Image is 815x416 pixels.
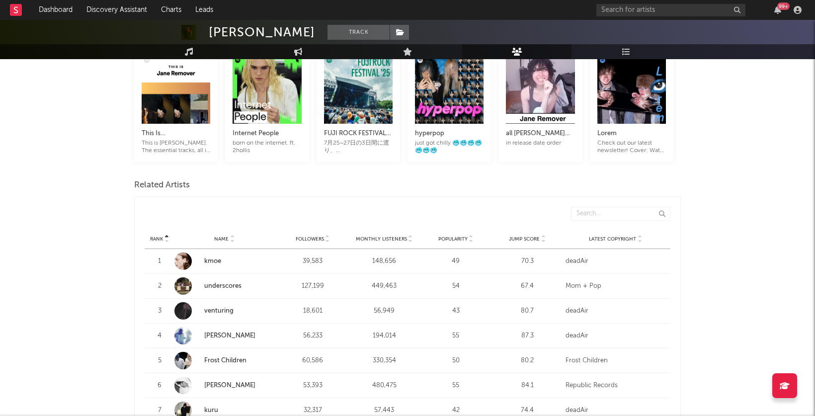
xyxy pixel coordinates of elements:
[422,306,489,316] div: 43
[506,128,574,140] div: all [PERSON_NAME] remover
[571,207,670,221] input: Search...
[279,281,346,291] div: 127,199
[174,352,274,369] a: Frost Children
[174,327,274,344] a: [PERSON_NAME]
[150,356,169,366] div: 5
[150,281,169,291] div: 2
[494,406,561,416] div: 74.4
[174,302,274,320] a: venturing
[204,258,221,264] a: kmoe
[150,406,169,416] div: 7
[150,306,169,316] div: 3
[566,356,665,366] div: Frost Children
[415,128,484,140] div: hyperpop
[415,140,484,155] div: just got chilly 🥶🥶🥶🥶🥶🥶🥶
[506,118,574,147] a: all [PERSON_NAME] removerin release date order
[351,356,417,366] div: 330,354
[351,281,417,291] div: 449,463
[597,140,666,155] div: Check out our latest newsletter! Cover: Water From Your Eyes
[506,140,574,147] div: in release date order
[204,382,255,389] a: [PERSON_NAME]
[142,118,210,155] a: This Is [PERSON_NAME]This is [PERSON_NAME]. The essential tracks, all in one playlist.
[566,306,665,316] div: deadAir
[279,406,346,416] div: 32,317
[204,357,246,364] a: Frost Children
[233,128,301,140] div: Internet People
[324,118,393,155] a: FUJI ROCK FESTIVAL '257月25~27日の3日間に渡り、[GEOGRAPHIC_DATA]で開催されるFUJI ROCK FESTIVAL '25の出演アーティストを特集！G...
[279,331,346,341] div: 56,233
[597,118,666,155] a: LoremCheck out our latest newsletter! Cover: Water From Your Eyes
[351,306,417,316] div: 56,949
[566,381,665,391] div: Republic Records
[174,252,274,270] a: kmoe
[142,140,210,155] div: This is [PERSON_NAME]. The essential tracks, all in one playlist.
[351,381,417,391] div: 480,475
[494,306,561,316] div: 80.7
[142,128,210,140] div: This Is [PERSON_NAME]
[566,331,665,341] div: deadAir
[279,381,346,391] div: 53,393
[351,256,417,266] div: 148,656
[509,236,540,242] span: Jump Score
[324,140,393,155] div: 7月25~27日の3日間に渡り、[GEOGRAPHIC_DATA]で開催されるFUJI ROCK FESTIVAL '25の出演アーティストを特集！Get stoked for FUJI ROC...
[324,128,393,140] div: FUJI ROCK FESTIVAL '25
[494,256,561,266] div: 70.3
[150,331,169,341] div: 4
[356,236,407,242] span: Monthly Listeners
[150,256,169,266] div: 1
[422,281,489,291] div: 54
[422,356,489,366] div: 50
[566,406,665,416] div: deadAir
[566,281,665,291] div: Mom + Pop
[351,406,417,416] div: 57,443
[494,331,561,341] div: 87.3
[596,4,745,16] input: Search for artists
[327,25,390,40] button: Track
[494,381,561,391] div: 84.1
[351,331,417,341] div: 194,014
[438,236,468,242] span: Popularity
[774,6,781,14] button: 99+
[233,140,301,155] div: born on the internet. ft. 2hollis
[422,381,489,391] div: 55
[204,333,255,339] a: [PERSON_NAME]
[296,236,324,242] span: Followers
[150,381,169,391] div: 6
[494,281,561,291] div: 67.4
[233,118,301,155] a: Internet Peopleborn on the internet. ft. 2hollis
[589,236,636,242] span: Latest Copyright
[214,236,229,242] span: Name
[494,356,561,366] div: 80.2
[209,25,315,40] div: [PERSON_NAME]
[204,283,242,289] a: underscores
[174,377,274,394] a: [PERSON_NAME]
[204,407,218,414] a: kuru
[566,256,665,266] div: deadAir
[279,306,346,316] div: 18,601
[415,118,484,155] a: hyperpopjust got chilly 🥶🥶🥶🥶🥶🥶🥶
[204,308,234,314] a: venturing
[422,256,489,266] div: 49
[777,2,790,10] div: 99 +
[422,331,489,341] div: 55
[279,356,346,366] div: 60,586
[597,128,666,140] div: Lorem
[174,277,274,295] a: underscores
[150,236,163,242] span: Rank
[279,256,346,266] div: 39,583
[134,179,190,191] span: Related Artists
[422,406,489,416] div: 42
